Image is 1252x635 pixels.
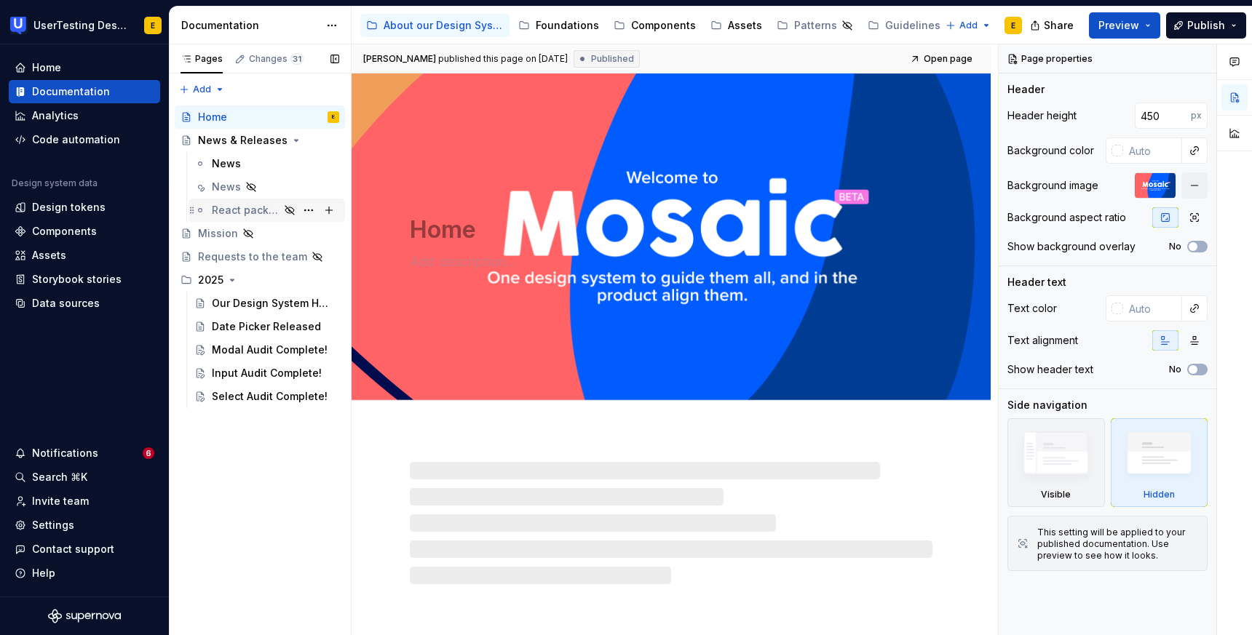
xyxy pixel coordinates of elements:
textarea: Home [407,212,930,247]
div: published this page on [DATE] [438,53,568,65]
button: Publish [1166,12,1246,39]
div: Help [32,566,55,580]
div: Assets [728,18,762,33]
a: Components [9,220,160,243]
a: Supernova Logo [48,609,121,623]
div: Home [32,60,61,75]
div: Modal Audit Complete! [212,343,328,357]
div: Foundations [536,18,599,33]
a: Input Audit Complete! [189,362,345,385]
div: Header text [1007,275,1066,289]
a: Our Design System Has a New Home in Supernova! [189,292,345,315]
span: Share [1044,18,1074,33]
div: Input Audit Complete! [212,366,322,380]
div: Search ⌘K [32,470,87,484]
div: Patterns [794,18,837,33]
a: Assets [9,244,160,267]
div: Header [1007,82,1045,97]
a: Guidelines [862,14,962,37]
div: Components [32,224,97,239]
a: News [189,175,345,199]
div: Mission [198,226,238,241]
button: Preview [1089,12,1160,39]
button: Contact support [9,538,160,561]
a: Patterns [771,14,859,37]
label: No [1169,241,1181,252]
button: Search ⌘K [9,466,160,489]
span: Publish [1187,18,1225,33]
a: News & Releases [175,129,345,152]
span: [PERSON_NAME] [363,53,436,65]
button: Share [1023,12,1083,39]
a: Code automation [9,128,160,151]
div: Show background overlay [1007,239,1136,254]
div: UserTesting Design System [33,18,127,33]
div: Documentation [32,84,110,99]
a: Requests to the team [175,245,345,268]
div: Settings [32,518,74,532]
div: Background color [1007,143,1094,158]
a: HomeE [175,105,345,129]
a: Open page [906,49,979,69]
div: Show header text [1007,362,1093,377]
a: About our Design System [360,14,510,37]
div: Changes [249,53,304,65]
div: E [151,20,155,31]
div: News & Releases [198,133,288,148]
span: Published [591,53,634,65]
div: Analytics [32,108,79,123]
span: Open page [924,53,972,65]
img: 41adf70f-fc1c-4662-8e2d-d2ab9c673b1b.png [10,17,28,34]
div: Header height [1007,108,1077,123]
a: React package [189,199,345,222]
div: About our Design System [384,18,504,33]
div: Side navigation [1007,398,1087,412]
a: Modal Audit Complete! [189,338,345,362]
input: Auto [1135,103,1191,129]
a: Analytics [9,104,160,127]
button: Add [175,79,229,100]
div: Pages [181,53,223,65]
a: Storybook stories [9,268,160,291]
span: Preview [1098,18,1139,33]
div: Contact support [32,542,114,556]
div: Background aspect ratio [1007,210,1126,225]
span: Add [193,84,211,95]
a: Mission [175,222,345,245]
span: Add [959,20,978,31]
a: News [189,152,345,175]
div: Page tree [175,105,345,408]
label: No [1169,364,1181,375]
div: E [1011,20,1015,31]
a: Documentation [9,80,160,103]
input: Auto [1123,295,1182,322]
a: Invite team [9,490,160,513]
div: News [212,180,241,194]
span: 6 [143,447,154,459]
div: Page tree [360,11,938,40]
div: 2025 [175,268,345,292]
div: Date Picker Released [212,319,321,334]
button: Add [941,15,996,36]
div: Our Design System Has a New Home in Supernova! [212,296,332,311]
div: Documentation [181,18,319,33]
div: Hidden [1111,418,1208,507]
div: Guidelines [885,18,940,33]
div: Hidden [1144,489,1175,500]
div: Design tokens [32,200,106,215]
div: Visible [1041,489,1071,500]
a: Assets [705,14,768,37]
a: Select Audit Complete! [189,385,345,408]
button: UserTesting Design SystemE [3,9,166,41]
div: Home [198,110,227,124]
div: E [332,110,335,124]
div: React package [212,203,280,217]
div: Data sources [32,296,100,311]
div: Assets [32,248,66,263]
div: Invite team [32,494,89,508]
a: Foundations [512,14,605,37]
div: Notifications [32,446,98,460]
input: Auto [1123,137,1182,164]
a: Components [608,14,702,37]
a: Date Picker Released [189,315,345,338]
